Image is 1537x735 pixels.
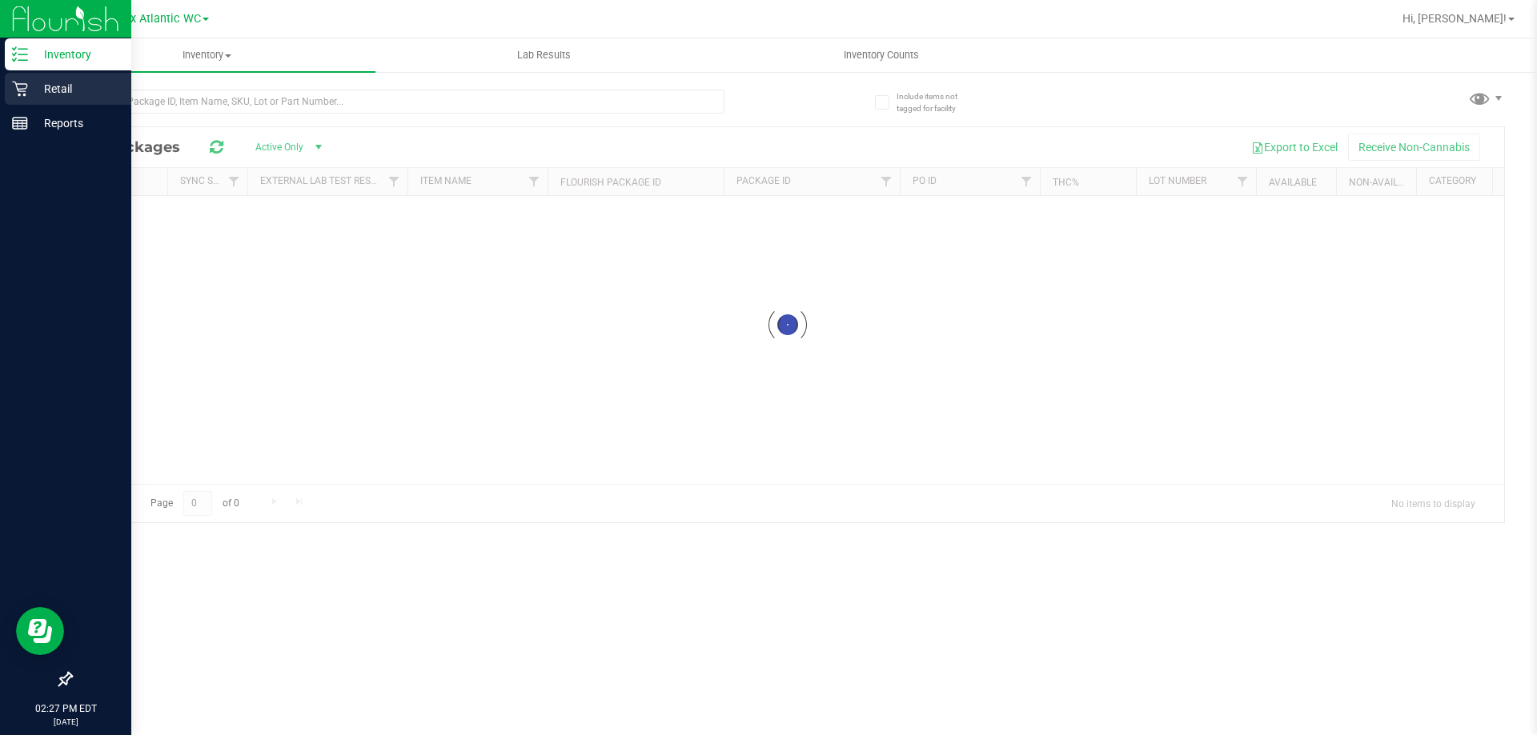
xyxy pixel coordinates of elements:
p: 02:27 PM EDT [7,701,124,716]
span: Inventory [38,48,375,62]
span: Include items not tagged for facility [897,90,977,114]
p: Reports [28,114,124,133]
a: Lab Results [375,38,712,72]
p: Retail [28,79,124,98]
span: Hi, [PERSON_NAME]! [1403,12,1507,25]
p: [DATE] [7,716,124,728]
input: Search Package ID, Item Name, SKU, Lot or Part Number... [70,90,724,114]
span: Jax Atlantic WC [118,12,201,26]
p: Inventory [28,45,124,64]
span: Lab Results [496,48,592,62]
inline-svg: Reports [12,115,28,131]
iframe: Resource center [16,607,64,655]
inline-svg: Inventory [12,46,28,62]
a: Inventory Counts [712,38,1049,72]
inline-svg: Retail [12,81,28,97]
span: Inventory Counts [822,48,941,62]
a: Inventory [38,38,375,72]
